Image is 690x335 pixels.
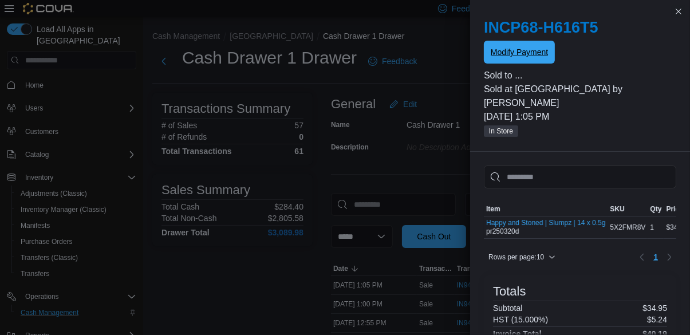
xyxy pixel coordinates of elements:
[610,204,624,214] span: SKU
[664,202,689,216] button: Price
[650,204,661,214] span: Qty
[484,110,676,124] p: [DATE] 1:05 PM
[493,315,548,324] h6: HST (15.000%)
[486,219,605,227] button: Happy and Stoned | Slumpz | 14 x 0.5g
[649,248,663,266] ul: Pagination for table: MemoryTable from EuiInMemoryTable
[664,220,689,234] div: $34.95
[648,220,664,234] div: 1
[493,285,526,298] h3: Totals
[484,82,676,110] p: Sold at [GEOGRAPHIC_DATA] by [PERSON_NAME]
[491,46,548,58] span: Modify Payment
[672,5,685,18] button: Close this dialog
[493,304,522,313] h6: Subtotal
[484,250,560,264] button: Rows per page:10
[486,204,500,214] span: Item
[484,69,676,82] p: Sold to ...
[663,250,676,264] button: Next page
[489,126,513,136] span: In Store
[666,204,683,214] span: Price
[635,248,676,266] nav: Pagination for table: MemoryTable from EuiInMemoryTable
[647,315,667,324] p: $5.24
[488,253,544,262] span: Rows per page : 10
[649,248,663,266] button: Page 1 of 1
[610,223,645,232] span: 5X2FMR8V
[484,41,555,64] button: Modify Payment
[648,202,664,216] button: Qty
[484,125,518,137] span: In Store
[486,219,605,236] div: pr250320d
[635,250,649,264] button: Previous page
[484,18,676,37] h2: INCP68-H616T5
[484,165,676,188] input: This is a search bar. As you type, the results lower in the page will automatically filter.
[484,202,608,216] button: Item
[608,202,648,216] button: SKU
[653,251,658,263] span: 1
[642,304,667,313] p: $34.95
